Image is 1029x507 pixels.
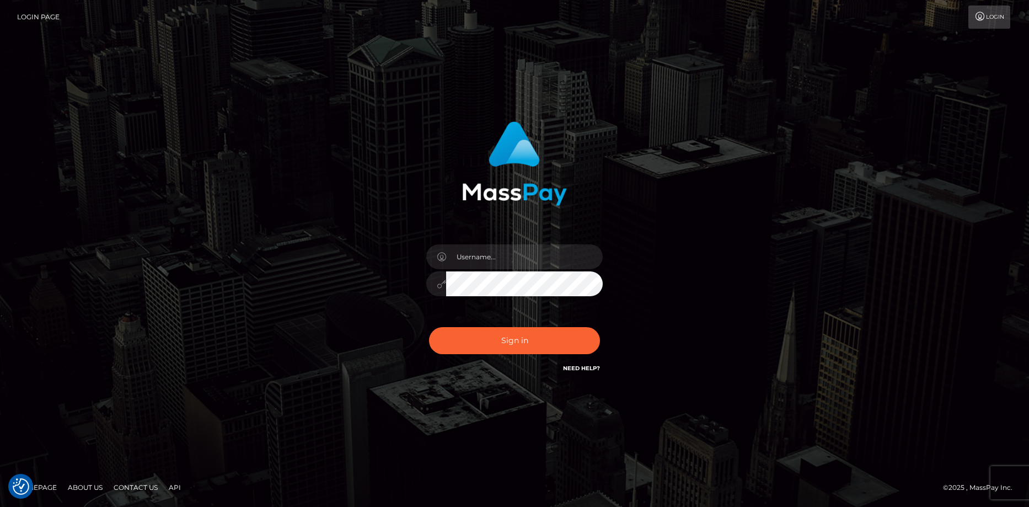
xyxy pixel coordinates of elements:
[968,6,1010,29] a: Login
[12,479,61,496] a: Homepage
[446,244,603,269] input: Username...
[13,478,29,495] button: Consent Preferences
[943,482,1021,494] div: © 2025 , MassPay Inc.
[563,365,600,372] a: Need Help?
[17,6,60,29] a: Login Page
[109,479,162,496] a: Contact Us
[429,327,600,354] button: Sign in
[63,479,107,496] a: About Us
[164,479,185,496] a: API
[462,121,567,206] img: MassPay Login
[13,478,29,495] img: Revisit consent button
